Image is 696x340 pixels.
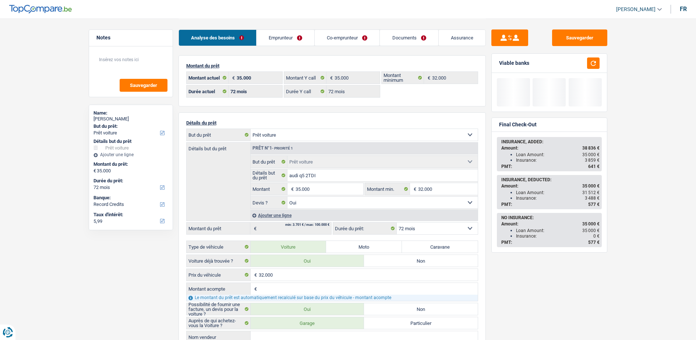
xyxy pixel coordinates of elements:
[516,234,600,239] div: Insurance:
[187,143,250,151] label: Détails but du prêt
[365,183,410,195] label: Montant min.
[410,183,418,195] span: €
[229,72,237,84] span: €
[588,164,600,169] span: 641 €
[186,63,478,69] p: Montant du prêt
[93,178,167,184] label: Durée du prêt:
[251,241,326,253] label: Voiture
[187,269,251,281] label: Prix du véhicule
[501,240,600,245] div: PMT:
[326,72,335,84] span: €
[251,183,288,195] label: Montant
[402,241,478,253] label: Caravane
[187,85,229,97] label: Durée actuel
[284,85,326,97] label: Durée Y call
[501,177,600,182] div: INSURANCE, DEDUCTED:
[250,222,258,234] span: €
[179,30,256,46] a: Analyse des besoins
[424,72,432,84] span: €
[251,317,364,329] label: Garage
[585,196,600,201] span: 3 488 €
[516,196,600,201] div: Insurance:
[588,240,600,245] span: 577 €
[499,60,529,66] div: Viable banks
[251,146,295,151] div: Prêt n°1
[251,269,259,281] span: €
[251,197,288,208] label: Devis ?
[187,129,251,141] label: But du prêt
[93,212,167,218] label: Taux d'intérêt:
[326,241,402,253] label: Moto
[552,29,607,46] button: Sauvegarder
[439,30,485,46] a: Assurance
[93,152,168,157] div: Ajouter une ligne
[499,122,537,128] div: Final Check-Out
[93,123,167,129] label: But du prêt:
[516,190,600,195] div: Loan Amount:
[187,303,251,315] label: Possibilité de fournir une facture, un devis pour la voiture ?
[315,30,379,46] a: Co-emprunteur
[582,190,600,195] span: 31 512 €
[93,195,167,201] label: Banque:
[187,255,251,267] label: Voiture déjà trouvée ?
[333,222,397,234] label: Durée du prêt:
[285,223,329,227] div: min: 3.701 € / max: 100.000 €
[501,215,600,220] div: NO INSURANCE:
[585,158,600,163] span: 3 859 €
[186,120,478,126] p: Détails du prêt
[680,6,687,13] div: fr
[593,234,600,239] span: 0 €
[251,283,259,295] span: €
[501,146,600,151] div: Amount:
[380,30,438,46] a: Documents
[272,146,293,150] span: - Priorité 1
[382,72,424,84] label: Montant minimum
[582,152,600,157] span: 35 000 €
[187,295,478,301] div: Le montant du prêt est automatiquement recalculé sur base du prix du véhicule - montant acompte
[120,79,167,92] button: Sauvegarder
[251,156,288,168] label: But du prêt
[250,210,478,221] div: Ajouter une ligne
[284,72,326,84] label: Montant Y call
[501,183,600,189] div: Amount:
[582,183,600,189] span: 35 000 €
[516,228,600,233] div: Loan Amount:
[96,35,165,41] h5: Notes
[93,116,168,122] div: [PERSON_NAME]
[93,161,167,167] label: Montant du prêt:
[187,222,250,234] label: Montant du prêt
[251,169,288,181] label: Détails but du prêt
[364,255,478,267] label: Non
[516,158,600,163] div: Insurance:
[501,202,600,207] div: PMT:
[582,221,600,227] span: 35 000 €
[364,303,478,315] label: Non
[610,3,662,15] a: [PERSON_NAME]
[187,72,229,84] label: Montant actuel
[130,83,157,88] span: Sauvegarder
[516,152,600,157] div: Loan Amount:
[251,303,364,315] label: Oui
[9,5,72,14] img: TopCompare Logo
[93,139,168,144] div: Détails but du prêt
[257,30,314,46] a: Emprunteur
[187,317,251,329] label: Auprès de qui achetez-vous la Voiture ?
[251,255,364,267] label: Oui
[501,139,600,144] div: INSURANCE, ADDED:
[501,164,600,169] div: PMT:
[582,146,600,151] span: 38 836 €
[501,221,600,227] div: Amount:
[93,168,96,174] span: €
[616,6,656,13] span: [PERSON_NAME]
[582,228,600,233] span: 35 000 €
[187,241,251,253] label: Type de véhicule
[364,317,478,329] label: Particulier
[588,202,600,207] span: 577 €
[287,183,296,195] span: €
[93,110,168,116] div: Name:
[187,283,251,295] label: Montant acompte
